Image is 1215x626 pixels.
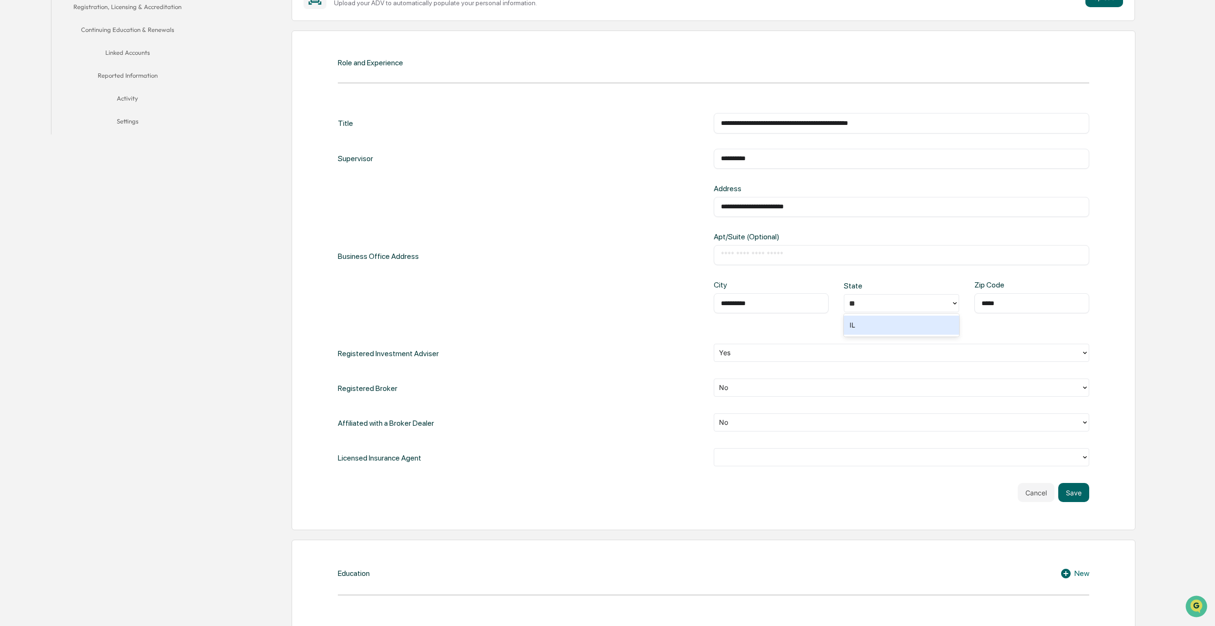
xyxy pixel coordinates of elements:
img: 1746055101610-c473b297-6a78-478c-a979-82029cc54cd1 [10,73,27,90]
div: New [1060,568,1089,579]
div: Affiliated with a Broker Dealer [338,413,434,433]
span: Pylon [95,162,115,169]
div: Zip Code [974,280,1026,289]
a: Powered byPylon [67,161,115,169]
div: We're available if you need us! [32,82,121,90]
iframe: Open customer support [1185,595,1210,620]
p: How can we help? [10,20,173,35]
div: Registered Investment Adviser [338,344,439,363]
div: Licensed Insurance Agent [338,448,421,468]
button: Continuing Education & Renewals [51,20,204,43]
div: Registered Broker [338,379,397,398]
button: Settings [51,112,204,134]
div: Title [338,113,353,133]
button: Save [1058,483,1089,502]
span: Data Lookup [19,138,60,148]
a: 🔎Data Lookup [6,134,64,152]
button: Activity [51,89,204,112]
div: City [714,280,766,289]
div: Address [714,184,883,193]
div: 🔎 [10,139,17,147]
button: Cancel [1018,483,1054,502]
div: Apt/Suite (Optional) [714,232,883,241]
div: IL [844,316,959,335]
a: 🗄️Attestations [65,116,122,133]
div: 🗄️ [69,121,77,129]
div: Start new chat [32,73,156,82]
button: Reported Information [51,66,204,89]
a: 🖐️Preclearance [6,116,65,133]
span: Attestations [79,120,118,130]
div: State [844,281,896,290]
button: Linked Accounts [51,43,204,66]
div: Role and Experience [338,58,403,67]
div: Education [338,569,370,578]
div: 🖐️ [10,121,17,129]
button: Start new chat [162,76,173,87]
div: Business Office Address [338,184,419,328]
div: Supervisor [338,149,373,169]
span: Preclearance [19,120,61,130]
